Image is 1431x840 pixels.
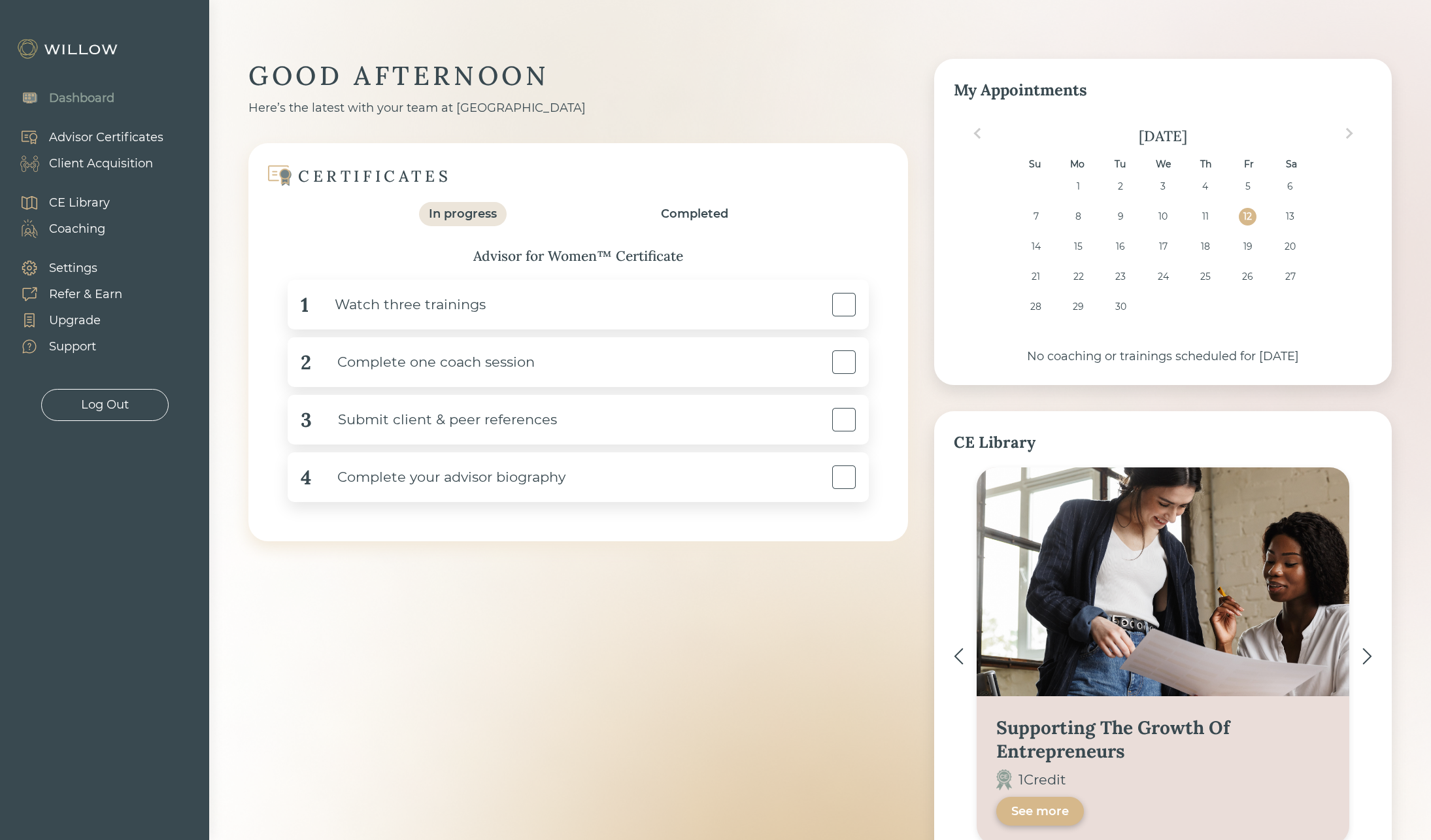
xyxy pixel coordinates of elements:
[248,59,908,93] div: GOOD AFTERNOON
[954,348,1372,365] div: No coaching or trainings scheduled for [DATE]
[16,39,121,59] img: Willow
[1011,803,1069,819] div: See more
[1281,238,1299,256] div: Choose Saturday, September 20th, 2025
[1069,178,1087,195] div: Choose Monday, September 1st, 2025
[1069,208,1087,226] div: Choose Monday, September 8th, 2025
[1112,268,1130,286] div: Choose Tuesday, September 23rd, 2025
[81,396,129,414] div: Log Out
[1196,268,1214,286] div: Choose Thursday, September 25th, 2025
[954,78,1372,102] div: My Appointments
[1283,156,1300,173] div: Sa
[661,205,728,223] div: Completed
[301,463,311,492] div: 4
[49,155,153,173] div: Client Acquisition
[1069,298,1087,316] div: Choose Monday, September 29th, 2025
[298,166,451,186] div: CERTIFICATES
[1239,178,1256,195] div: Choose Friday, September 5th, 2025
[1026,156,1043,173] div: Su
[1069,238,1087,256] div: Choose Monday, September 15th, 2025
[1154,208,1172,226] div: Choose Wednesday, September 10th, 2025
[954,648,964,665] img: <
[1196,178,1214,195] div: Choose Thursday, September 4th, 2025
[248,99,908,117] div: Here’s the latest with your team at [GEOGRAPHIC_DATA]
[311,348,535,377] div: Complete one coach session
[954,431,1372,454] div: CE Library
[1239,208,1256,226] div: Choose Friday, September 12th, 2025
[275,246,882,267] div: Advisor for Women™ Certificate
[301,405,312,435] div: 3
[311,463,565,492] div: Complete your advisor biography
[1154,156,1172,173] div: We
[1196,208,1214,226] div: Choose Thursday, September 11th, 2025
[1112,238,1130,256] div: Choose Tuesday, September 16th, 2025
[1240,156,1258,173] div: Fr
[1111,156,1129,173] div: Tu
[1027,238,1045,256] div: Choose Sunday, September 14th, 2025
[49,338,96,356] div: Support
[1154,238,1172,256] div: Choose Wednesday, September 17th, 2025
[49,312,101,329] div: Upgrade
[7,281,122,307] a: Refer & Earn
[1112,208,1130,226] div: Choose Tuesday, September 9th, 2025
[958,178,1368,328] div: month 2025-09
[1281,178,1299,195] div: Choose Saturday, September 6th, 2025
[1154,178,1172,195] div: Choose Wednesday, September 3rd, 2025
[1027,268,1045,286] div: Choose Sunday, September 21st, 2025
[1362,648,1372,665] img: >
[1196,238,1214,256] div: Choose Thursday, September 18th, 2025
[967,123,988,144] button: Previous Month
[1112,298,1130,316] div: Choose Tuesday, September 30th, 2025
[1281,208,1299,226] div: Choose Saturday, September 13th, 2025
[1068,156,1086,173] div: Mo
[954,127,1372,145] div: [DATE]
[301,290,309,320] div: 1
[49,260,97,277] div: Settings
[312,405,557,435] div: Submit client & peer references
[1239,268,1256,286] div: Choose Friday, September 26th, 2025
[7,85,114,111] a: Dashboard
[996,716,1330,763] div: Supporting The Growth Of Entrepreneurs
[1197,156,1215,173] div: Th
[1027,208,1045,226] div: Choose Sunday, September 7th, 2025
[1281,268,1299,286] div: Choose Saturday, September 27th, 2025
[309,290,486,320] div: Watch three trainings
[7,216,110,242] a: Coaching
[7,307,122,333] a: Upgrade
[301,348,311,377] div: 2
[7,124,163,150] a: Advisor Certificates
[49,90,114,107] div: Dashboard
[1154,268,1172,286] div: Choose Wednesday, September 24th, 2025
[1019,769,1066,790] div: 1 Credit
[1027,298,1045,316] div: Choose Sunday, September 28th, 2025
[7,255,122,281] a: Settings
[7,190,110,216] a: CE Library
[1239,238,1256,256] div: Choose Friday, September 19th, 2025
[49,220,105,238] div: Coaching
[49,286,122,303] div: Refer & Earn
[49,194,110,212] div: CE Library
[1069,268,1087,286] div: Choose Monday, September 22nd, 2025
[1339,123,1360,144] button: Next Month
[429,205,497,223] div: In progress
[49,129,163,146] div: Advisor Certificates
[7,150,163,176] a: Client Acquisition
[1112,178,1130,195] div: Choose Tuesday, September 2nd, 2025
